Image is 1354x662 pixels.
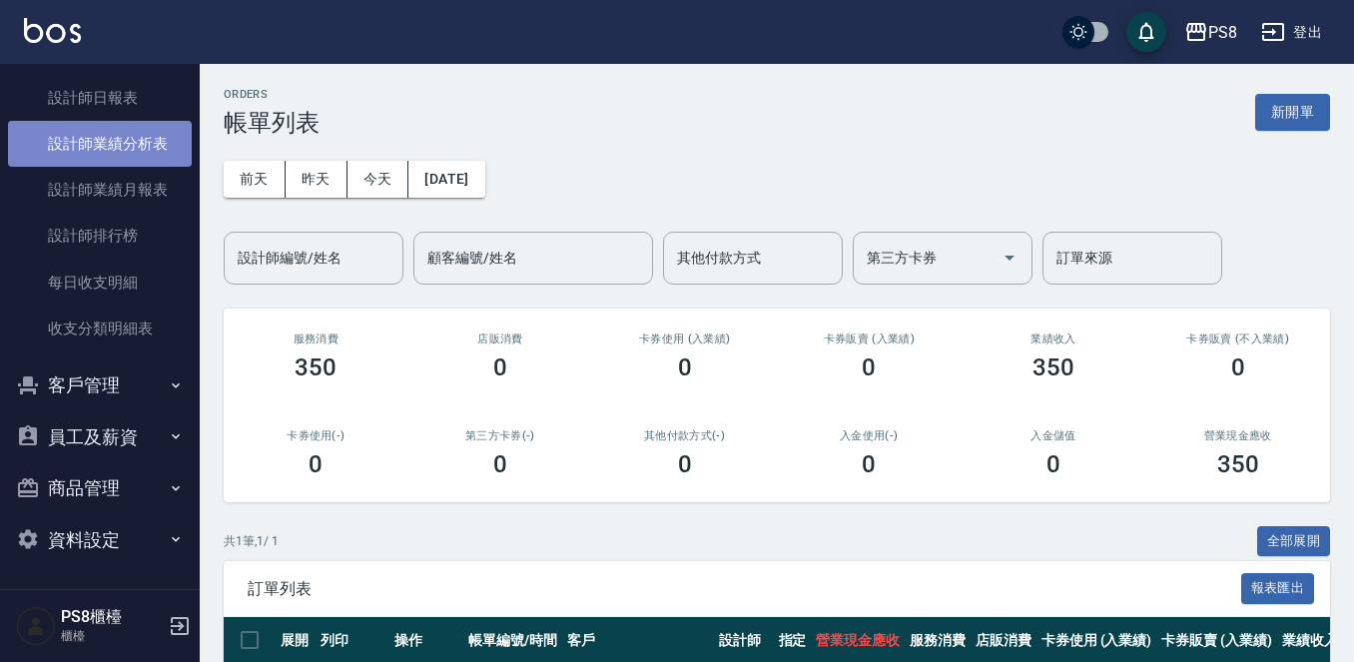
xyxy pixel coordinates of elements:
h2: 第三方卡券(-) [432,429,569,442]
a: 收支分類明細表 [8,306,192,351]
button: 員工及薪資 [8,411,192,463]
img: Logo [24,18,81,43]
a: 設計師業績月報表 [8,167,192,213]
button: 今天 [347,161,409,198]
h3: 0 [678,353,692,381]
h3: 0 [678,450,692,478]
p: 櫃檯 [61,627,163,645]
h2: 業績收入 [986,332,1122,345]
h3: 0 [493,450,507,478]
h3: 350 [295,353,337,381]
button: 資料設定 [8,514,192,566]
a: 設計師業績分析表 [8,121,192,167]
h3: 0 [862,450,876,478]
h3: 0 [862,353,876,381]
a: 新開單 [1255,102,1330,121]
h2: 其他付款方式(-) [616,429,753,442]
h2: 卡券使用(-) [248,429,384,442]
h2: 營業現金應收 [1169,429,1306,442]
img: Person [16,606,56,646]
h2: 卡券販賣 (不入業績) [1169,332,1306,345]
h3: 350 [1032,353,1074,381]
button: 商品管理 [8,462,192,514]
button: 昨天 [286,161,347,198]
h5: PS8櫃檯 [61,607,163,627]
h2: 卡券使用 (入業績) [616,332,753,345]
button: 登出 [1253,14,1330,51]
button: 前天 [224,161,286,198]
button: 報表匯出 [1241,573,1315,604]
a: 設計師排行榜 [8,213,192,259]
h3: 350 [1217,450,1259,478]
button: save [1126,12,1166,52]
h2: 入金儲值 [986,429,1122,442]
button: 客戶管理 [8,359,192,411]
div: PS8 [1208,20,1237,45]
a: 報表匯出 [1241,578,1315,597]
h2: 卡券販賣 (入業績) [801,332,938,345]
h2: 店販消費 [432,332,569,345]
a: 每日收支明細 [8,260,192,306]
h3: 0 [493,353,507,381]
button: 全部展開 [1257,526,1331,557]
h3: 服務消費 [248,332,384,345]
span: 訂單列表 [248,579,1241,599]
button: Open [994,242,1025,274]
h3: 0 [309,450,323,478]
button: [DATE] [408,161,484,198]
a: 設計師日報表 [8,75,192,121]
button: PS8 [1176,12,1245,53]
h3: 0 [1231,353,1245,381]
h3: 帳單列表 [224,109,320,137]
h2: 入金使用(-) [801,429,938,442]
p: 共 1 筆, 1 / 1 [224,532,279,550]
button: 新開單 [1255,94,1330,131]
h2: ORDERS [224,88,320,101]
h3: 0 [1046,450,1060,478]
